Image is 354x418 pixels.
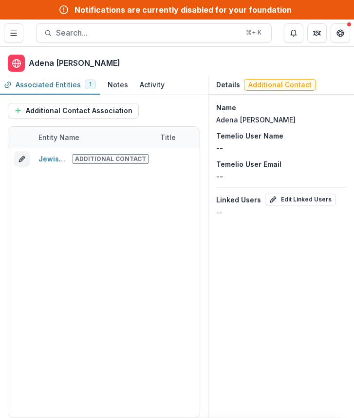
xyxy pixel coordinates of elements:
[216,195,261,205] p: Linked Users
[216,171,223,181] p: --
[136,76,168,95] a: Activity
[33,132,85,142] div: Entity Name
[29,59,120,68] h2: Adena [PERSON_NAME]
[216,102,236,113] p: Name
[73,154,149,164] span: Additional Contact
[265,194,336,205] button: Edit Linked Users
[140,80,165,90] div: Activity
[89,81,92,88] span: 1
[216,115,296,125] p: Adena [PERSON_NAME]
[216,143,223,153] p: --
[244,27,263,38] div: ⌘ + K
[56,28,240,38] span: Search...
[244,79,316,91] span: Additional Contact
[108,80,128,90] div: Notes
[75,4,292,16] div: Notifications are currently disabled for your foundation
[331,23,350,43] button: Get Help
[216,159,281,169] p: Temelio User Email
[284,23,303,43] button: Notifications
[36,23,272,43] button: Search...
[154,127,276,148] div: Title
[4,23,23,43] button: Toggle Menu
[154,132,182,142] div: Title
[216,207,222,218] p: --
[33,127,154,148] div: Entity Name
[38,155,188,163] a: Jewish United Fund of [GEOGRAPHIC_DATA]
[307,23,327,43] button: Partners
[216,80,240,90] p: Details
[8,103,139,119] button: Additional Contact Association
[104,76,132,95] a: Notes
[216,131,283,141] p: Temelio User Name
[16,80,81,90] div: Associated Entities
[14,151,30,167] button: edit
